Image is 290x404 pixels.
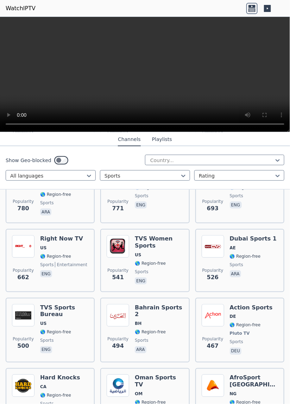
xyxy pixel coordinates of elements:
span: sports [40,200,53,206]
span: US [135,252,141,258]
p: ara [40,209,51,216]
span: sports [230,339,243,345]
img: TVS Women Sports [107,235,129,258]
span: 771 [112,204,124,213]
span: sports [230,193,243,199]
img: Oman Sports TV [107,374,129,397]
span: sports [135,193,148,199]
p: eng [230,201,242,209]
h6: Hard Knocks [40,374,80,381]
span: CA [40,384,46,390]
p: eng [135,201,147,209]
p: deu [230,348,242,355]
img: TVS Sports Bureau [12,304,34,327]
label: Show Geo-blocked [6,157,51,164]
span: Popularity [107,336,128,342]
h6: Dubai Sports 1 [230,235,277,242]
img: Right Now TV [12,235,34,258]
p: eng [40,270,52,277]
span: sports [40,262,53,268]
a: WatchIPTV [6,4,36,13]
span: Pluto TV [230,331,250,336]
span: sports [230,262,243,268]
p: eng [135,277,147,284]
p: eng [40,346,52,353]
span: 467 [207,342,219,351]
p: ara [135,346,146,353]
span: sports [135,269,148,275]
span: 780 [17,204,29,213]
span: AE [230,245,236,251]
span: Popularity [202,268,223,273]
span: DE [230,314,236,320]
span: 🌎 Region-free [135,329,166,335]
span: 541 [112,273,124,282]
span: 🌎 Region-free [40,329,71,335]
span: 🌎 Region-free [40,192,71,197]
button: Channels [118,133,141,146]
span: US [40,245,46,251]
span: Popularity [202,199,223,204]
span: sports [40,338,53,344]
span: Popularity [13,268,34,273]
span: 🌎 Region-free [40,393,71,398]
span: Popularity [107,268,128,273]
span: sports [135,338,148,344]
h6: AfroSport [GEOGRAPHIC_DATA] [230,374,278,389]
span: Popularity [13,199,34,204]
h6: Bahrain Sports 2 [135,304,183,318]
h6: TVS Women Sports [135,235,183,249]
span: 662 [17,273,29,282]
span: BH [135,321,141,327]
h6: Oman Sports TV [135,374,183,389]
img: Dubai Sports 1 [202,235,224,258]
span: 🌎 Region-free [230,254,261,259]
span: 526 [207,273,219,282]
span: 693 [207,204,219,213]
span: entertainment [55,262,87,268]
h6: Right Now TV [40,235,87,242]
span: 500 [17,342,29,351]
img: Hard Knocks [12,374,34,397]
span: Popularity [107,199,128,204]
span: 🌎 Region-free [135,261,166,266]
h6: TVS Sports Bureau [40,304,88,318]
p: ara [230,270,241,277]
img: Action Sports [202,304,224,327]
span: US [40,321,46,327]
img: AfroSport Nigeria [202,374,224,397]
h6: Action Sports [230,304,273,311]
span: Popularity [13,336,34,342]
span: 494 [112,342,124,351]
span: 🌎 Region-free [230,322,261,328]
span: OM [135,391,143,397]
button: Playlists [152,133,172,146]
span: 🌎 Region-free [40,254,71,259]
span: Popularity [202,336,223,342]
img: Bahrain Sports 2 [107,304,129,327]
span: NG [230,391,237,397]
